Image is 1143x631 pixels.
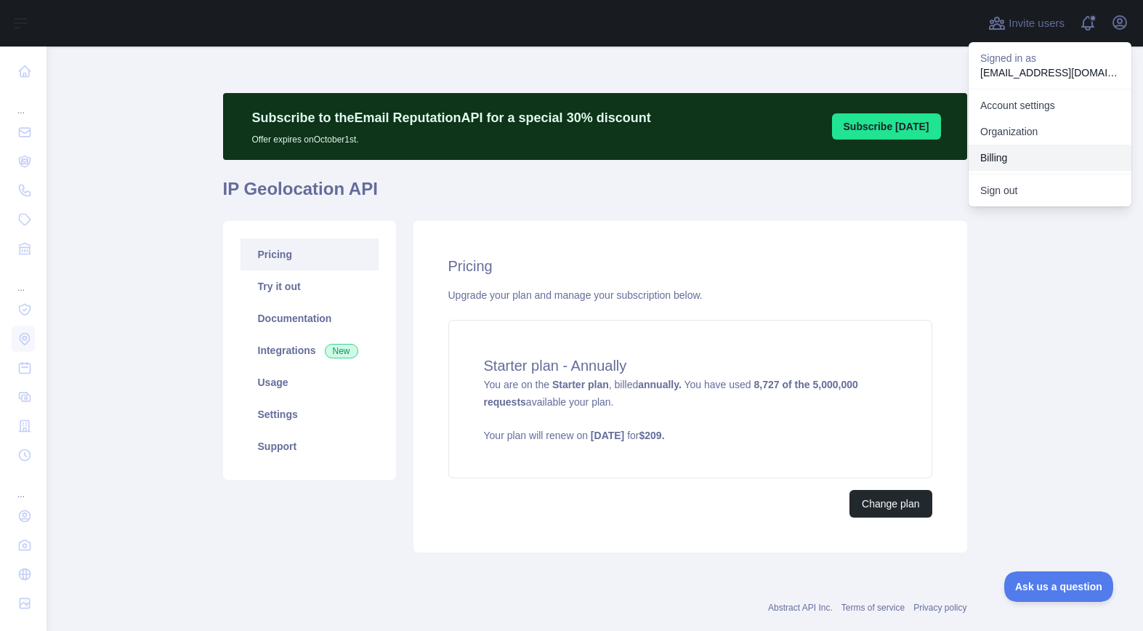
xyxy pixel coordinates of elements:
[552,379,609,390] strong: Starter plan
[252,128,651,145] p: Offer expires on October 1st.
[1004,571,1114,602] iframe: Toggle Customer Support
[12,471,35,500] div: ...
[768,603,833,613] a: Abstract API Inc.
[241,302,379,334] a: Documentation
[980,65,1120,80] p: [EMAIL_ADDRESS][DOMAIN_NAME]
[985,12,1067,35] button: Invite users
[223,177,967,212] h1: IP Geolocation API
[241,398,379,430] a: Settings
[252,108,651,128] p: Subscribe to the Email Reputation API for a special 30 % discount
[484,379,858,408] strong: 8,727 of the 5,000,000 requests
[12,87,35,116] div: ...
[448,288,932,302] div: Upgrade your plan and manage your subscription below.
[980,51,1120,65] p: Signed in as
[638,379,682,390] strong: annually.
[241,270,379,302] a: Try it out
[484,355,897,376] h4: Starter plan - Annually
[841,603,905,613] a: Terms of service
[325,344,358,358] span: New
[448,256,932,276] h2: Pricing
[484,379,897,443] span: You are on the , billed You have used available your plan.
[969,118,1131,145] a: Organization
[849,490,932,518] button: Change plan
[241,430,379,462] a: Support
[969,92,1131,118] a: Account settings
[241,238,379,270] a: Pricing
[639,430,665,441] strong: $ 209 .
[913,603,966,613] a: Privacy policy
[969,145,1131,171] button: Billing
[484,428,897,443] p: Your plan will renew on for
[241,334,379,366] a: Integrations New
[12,265,35,294] div: ...
[241,366,379,398] a: Usage
[1009,15,1065,32] span: Invite users
[969,177,1131,204] button: Sign out
[591,430,624,441] strong: [DATE]
[832,113,941,140] button: Subscribe [DATE]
